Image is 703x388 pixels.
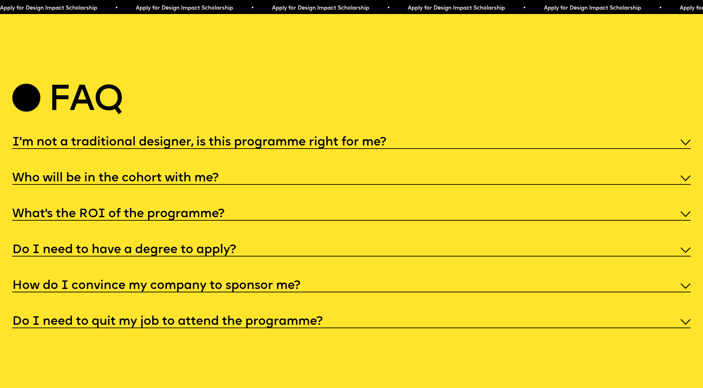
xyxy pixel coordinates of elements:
[387,5,390,11] span: •
[115,5,118,11] span: •
[12,282,300,289] h5: How do I convince my company to sponsor me?
[251,5,254,11] span: •
[659,5,662,11] span: •
[12,318,323,325] h5: Do I need to quit my job to attend the programme?
[12,247,236,253] h5: Do I need to have a degree to apply?
[12,139,386,146] h5: I'm not a traditional designer, is this programme right for me?
[523,5,526,11] span: •
[12,175,219,182] h5: Who will be in the cohort with me?
[48,86,123,116] h2: Faq
[12,211,224,218] h5: What’s the ROI of the programme?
